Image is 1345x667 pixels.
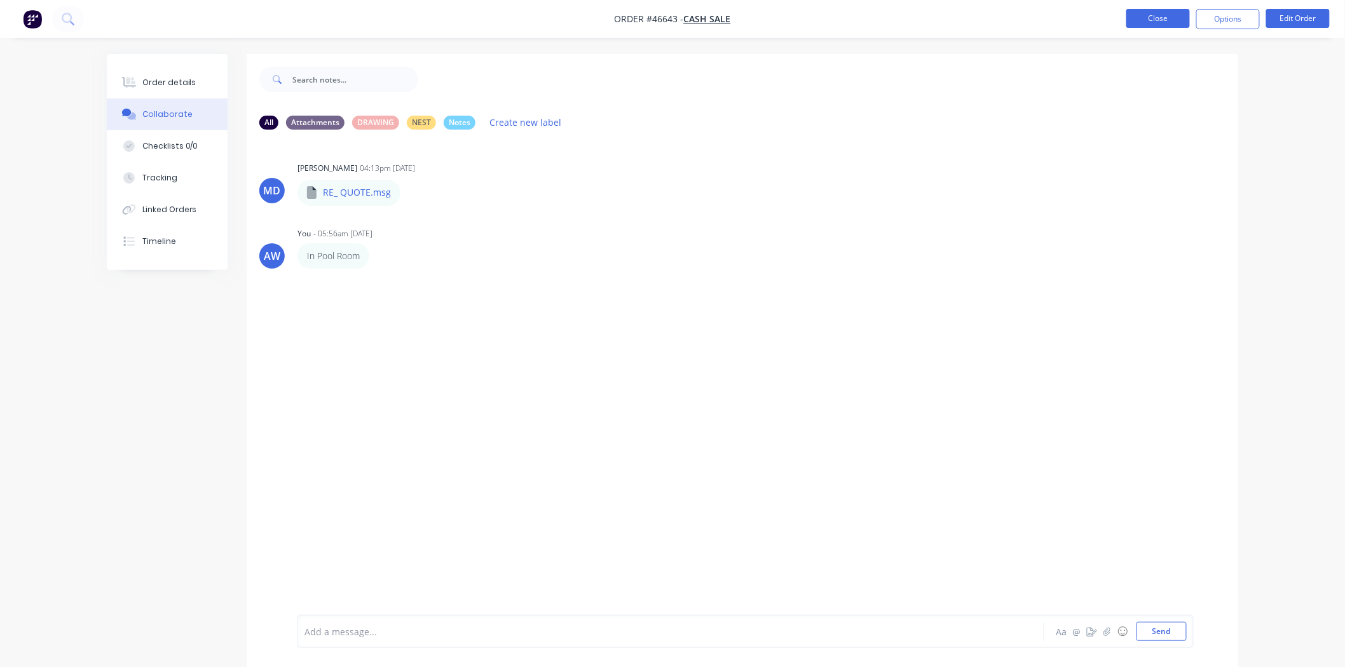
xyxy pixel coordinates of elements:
button: Options [1196,9,1260,29]
div: You [297,228,311,239]
a: CASH SALE [684,13,731,25]
button: Edit Order [1266,9,1330,28]
button: Linked Orders [107,194,228,226]
div: Linked Orders [142,204,197,215]
button: Close [1126,9,1190,28]
div: [PERSON_NAME] [297,163,357,174]
button: Collaborate [107,98,228,130]
button: Checklists 0/0 [107,130,228,162]
button: Tracking [107,162,228,194]
button: Send [1137,622,1187,641]
div: Notes [444,116,475,130]
div: - 05:56am [DATE] [313,228,372,239]
p: RE_ QUOTE.msg [323,186,391,199]
button: Aa [1054,624,1069,639]
div: 04:13pm [DATE] [360,163,415,174]
p: In Pool Room [307,250,360,262]
button: Create new label [483,114,568,131]
div: NEST [407,116,436,130]
span: Order #46643 - [615,13,684,25]
div: Attachments [286,116,345,130]
button: Timeline [107,226,228,257]
div: Tracking [142,172,177,184]
img: Factory [23,10,42,29]
div: Collaborate [142,109,193,120]
div: AW [264,248,280,264]
button: @ [1069,624,1084,639]
div: Order details [142,77,196,88]
div: Checklists 0/0 [142,140,198,152]
div: Timeline [142,236,176,247]
input: Search notes... [292,67,418,92]
div: DRAWING [352,116,399,130]
div: All [259,116,278,130]
div: MD [264,183,281,198]
button: Order details [107,67,228,98]
button: ☺ [1115,624,1130,639]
